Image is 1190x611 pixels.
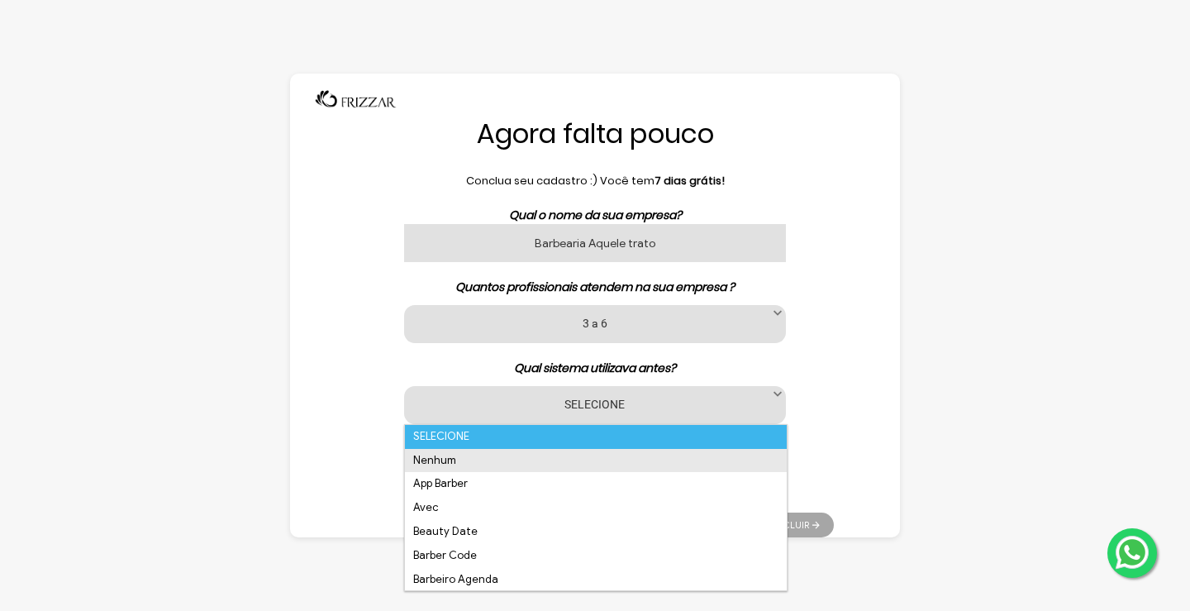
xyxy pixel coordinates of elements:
li: Barber Code [405,544,787,568]
h1: Agora falta pouco [356,117,834,151]
p: Conclua seu cadastro :) Você tem [356,173,834,189]
p: Veio por algum de nossos parceiros? [356,441,834,458]
ul: Pagination [751,504,834,537]
li: Nenhum [405,449,787,473]
b: 7 dias grátis! [654,173,725,189]
p: Qual o nome da sua empresa? [356,207,834,224]
p: Qual sistema utilizava antes? [356,360,834,377]
li: Avec [405,496,787,520]
li: Barbeiro Agenda [405,568,787,592]
label: SELECIONE [425,396,765,412]
img: whatsapp.png [1112,532,1152,572]
p: Quantos profissionais atendem na sua empresa ? [356,279,834,296]
li: SELECIONE [405,425,787,449]
input: Nome da sua empresa [404,224,786,262]
label: 3 a 6 [425,315,765,331]
li: Beauty Date [405,520,787,544]
li: App Barber [405,472,787,496]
